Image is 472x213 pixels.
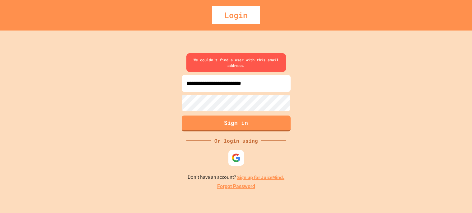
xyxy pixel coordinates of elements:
[217,183,255,190] a: Forgot Password
[186,53,286,72] div: We couldn't find a user with this email address.
[188,173,284,181] p: Don't have an account?
[212,6,260,24] div: Login
[211,137,261,144] div: Or login using
[237,174,284,181] a: Sign up for JuiceMind.
[231,153,241,163] img: google-icon.svg
[182,116,291,131] button: Sign in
